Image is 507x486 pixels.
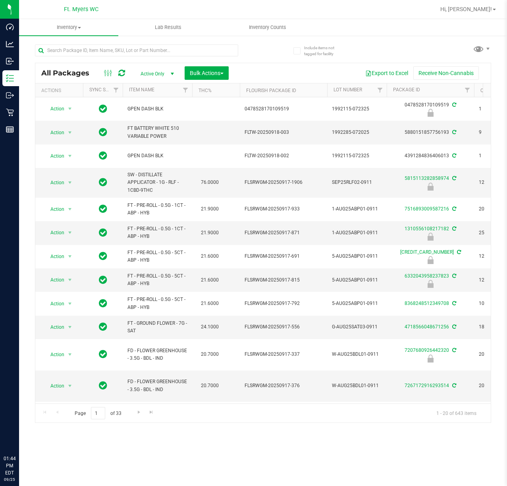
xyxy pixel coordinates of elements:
span: FT - GROUND FLOWER - 7G - SAT [127,320,187,335]
span: 1992285-072025 [332,129,382,136]
span: Action [43,349,65,360]
span: In Sync [99,321,107,332]
span: FLTW-20250918-002 [245,152,322,160]
a: Qty [480,88,489,93]
span: FLSRWGM-20250917-1906 [245,179,322,186]
span: Sync from Compliance System [451,206,456,212]
inline-svg: Analytics [6,40,14,48]
span: FT - PRE-ROLL - 0.5G - 5CT - ABP - HYB [127,272,187,287]
span: In Sync [99,203,107,214]
div: Actions [41,88,80,93]
a: Item Name [129,87,154,93]
div: 5880151857756193 [386,129,475,136]
span: Action [43,177,65,188]
inline-svg: Outbound [6,91,14,99]
span: select [65,322,75,333]
span: FLSRWGM-20250917-933 [245,205,322,213]
div: Locked due to Testing Failure [386,109,475,117]
inline-svg: Retail [6,108,14,116]
a: Filter [374,83,387,97]
span: select [65,204,75,215]
span: 21.6000 [197,274,223,286]
a: 5815113282858974 [405,175,449,181]
span: FLSRWGM-20250917-337 [245,351,322,358]
span: select [65,251,75,262]
span: 21.9000 [197,227,223,239]
span: select [65,150,75,162]
span: select [65,177,75,188]
span: Page of 33 [68,407,128,419]
span: In Sync [99,177,107,188]
span: FLSRWGM-20250917-871 [245,229,322,237]
a: 7207680926442320 [405,347,449,353]
div: 0478528170109519 [386,101,475,117]
span: G-AUG25SAT03-0911 [332,323,382,331]
span: select [65,227,75,238]
div: Newly Received [386,355,475,363]
span: In Sync [99,251,107,262]
span: Hi, [PERSON_NAME]! [440,6,492,12]
a: Filter [461,83,474,97]
span: Inventory [19,24,118,31]
span: 1-AUG25ABP01-0911 [332,205,382,213]
span: Sync from Compliance System [451,226,456,231]
span: In Sync [99,349,107,360]
a: Go to the last page [146,407,157,418]
span: Action [43,127,65,138]
span: 1992115-072325 [332,105,382,113]
span: Lab Results [144,24,192,31]
button: Bulk Actions [185,66,229,80]
span: 20.7000 [197,349,223,360]
a: Inventory Counts [218,19,317,36]
a: 7516893009587216 [405,206,449,212]
inline-svg: Reports [6,125,14,133]
span: All Packages [41,69,97,77]
span: select [65,103,75,114]
span: In Sync [99,127,107,138]
span: In Sync [99,274,107,285]
a: Lab Results [118,19,218,36]
span: 0478528170109519 [245,105,322,113]
span: Sync from Compliance System [451,301,456,306]
a: Lot Number [334,87,362,93]
span: Bulk Actions [190,70,224,76]
span: Sync from Compliance System [451,175,456,181]
div: 4391284836406013 [386,152,475,160]
span: Sync from Compliance System [451,129,456,135]
span: Sync from Compliance System [451,153,456,158]
span: Action [43,204,65,215]
inline-svg: Dashboard [6,23,14,31]
span: FLSRWGM-20250917-376 [245,382,322,390]
span: 1-AUG25ABP01-0911 [332,229,382,237]
span: 1 - 20 of 643 items [430,407,483,419]
button: Export to Excel [360,66,413,80]
div: Newly Received [386,256,475,264]
span: Sync from Compliance System [451,102,456,108]
span: FLSRWGM-20250917-792 [245,300,322,307]
span: GPEN DASH BLK [127,152,187,160]
span: In Sync [99,103,107,114]
div: Newly Received [386,233,475,241]
span: FT - PRE-ROLL - 0.5G - 1CT - ABP - HYB [127,225,187,240]
a: Filter [179,83,192,97]
a: 1310556108217182 [405,226,449,231]
span: Action [43,150,65,162]
span: W-AUG25BDL01-0911 [332,382,382,390]
span: In Sync [99,150,107,161]
a: Inventory [19,19,118,36]
span: Action [43,227,65,238]
a: Filter [110,83,123,97]
a: [CREDIT_CARD_NUMBER] [400,249,454,255]
span: In Sync [99,380,107,391]
span: 5-AUG25ABP01-0911 [332,276,382,284]
span: Action [43,298,65,309]
a: Flourish Package ID [246,88,296,93]
span: FLSRWGM-20250917-691 [245,253,322,260]
span: GPEN DASH BLK [127,105,187,113]
span: Sync from Compliance System [451,324,456,330]
span: 1992115-072325 [332,152,382,160]
span: 21.6000 [197,251,223,262]
a: Go to the next page [133,407,145,418]
span: Ft. Myers WC [64,6,98,13]
span: SW - DISTILLATE APPLICATOR - 1G - RLF - 1CBD-9THC [127,171,187,194]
